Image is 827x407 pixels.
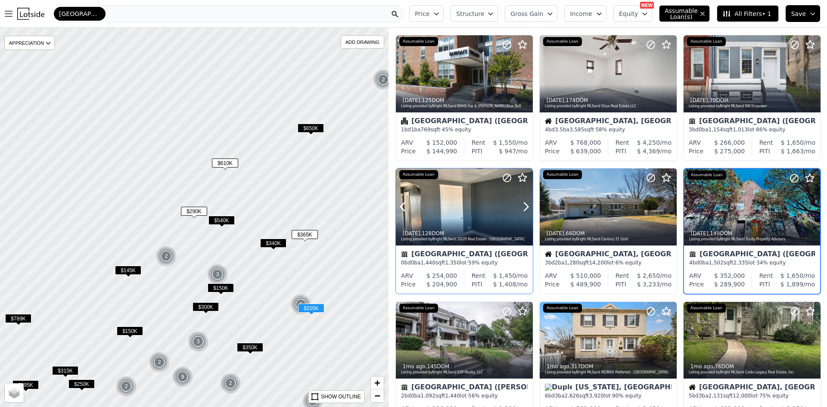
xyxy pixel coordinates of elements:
[613,5,652,22] button: Equity
[565,260,579,266] span: 1,280
[456,9,484,18] span: Structure
[115,266,141,275] span: $145K
[401,280,416,289] div: Price
[543,37,582,47] div: Assumable Loan
[260,239,286,248] span: $340K
[52,366,78,375] span: $315K
[181,207,207,219] div: $290K
[565,393,579,399] span: 2,626
[510,9,543,18] span: Gross Gain
[401,251,408,258] img: Townhouse
[472,147,482,155] div: PITI
[545,118,552,124] img: House
[208,216,235,225] span: $540K
[208,216,235,228] div: $540K
[292,230,318,242] div: $365K
[401,384,528,392] div: [GEOGRAPHIC_DATA] ([PERSON_NAME] Rock)
[505,5,557,22] button: Gross Gain
[172,367,193,387] img: g1.png
[683,168,820,295] a: [DATE],149DOMListing provided byBright MLSand Trinity Property AdvisorsAssumable LoanTownhouse[GE...
[545,138,557,147] div: ARV
[17,8,44,20] img: Lotside
[629,271,672,280] div: /mo
[12,380,39,389] span: $295K
[426,281,457,288] span: $ 204,900
[5,314,31,323] span: $789K
[689,392,815,399] div: 5 bd 3 ba sqft lot · 75% equity
[570,281,601,288] span: $ 489,900
[545,97,672,104] div: , 174 DOM
[401,251,528,259] div: [GEOGRAPHIC_DATA] ([GEOGRAPHIC_DATA])
[401,392,528,399] div: 2 bd 0 ba sqft lot · 56% equity
[403,97,420,103] time: 2025-08-14 17:17
[499,148,516,155] span: $ 947
[616,138,629,147] div: Rent
[260,239,286,251] div: $340K
[689,118,815,126] div: [GEOGRAPHIC_DATA] ([GEOGRAPHIC_DATA]-[GEOGRAPHIC_DATA])
[445,260,460,266] span: 1,350
[117,326,143,336] span: $150K
[637,272,660,279] span: $ 2,650
[589,260,607,266] span: 14,200
[485,271,528,280] div: /mo
[709,127,723,133] span: 1,154
[690,97,708,103] time: 2025-08-12 20:17
[759,147,770,155] div: PITI
[791,9,806,18] span: Save
[545,237,672,242] div: Listing provided by Bright MLS and Century 21 Gold
[545,251,672,259] div: [GEOGRAPHIC_DATA], [GEOGRAPHIC_DATA]
[291,294,312,315] img: g1.png
[445,393,460,399] span: 1,440
[220,373,241,394] div: 2
[689,126,815,133] div: 3 bd 0 ba sqft lot · 86% equity
[689,384,815,392] div: [GEOGRAPHIC_DATA], [GEOGRAPHIC_DATA]
[570,139,601,146] span: $ 768,000
[689,230,816,237] div: , 149 DOM
[292,230,318,239] span: $365K
[733,127,747,133] span: 1,013
[399,170,438,180] div: Assumable Loan
[321,393,361,401] div: SHOW OUTLINE
[401,363,529,370] div: , 145 DOM
[781,139,804,146] span: $ 1,650
[371,389,384,402] a: Zoom out
[68,379,95,388] span: $250K
[545,384,572,391] img: Duplex
[770,147,815,155] div: /mo
[690,364,713,370] time: 2025-07-15 16:21
[181,207,207,216] span: $290K
[689,370,816,375] div: Listing provided by Bright MLS and Codio Legacy Real Estate, Inc.
[401,370,529,375] div: Listing provided by Bright MLS and EXP Realty, LLC
[545,118,672,126] div: [GEOGRAPHIC_DATA], [GEOGRAPHIC_DATA]
[375,390,380,401] span: −
[616,147,626,155] div: PITI
[237,343,263,355] div: $350K
[717,5,778,22] button: All Filters• 1
[482,147,528,155] div: /mo
[759,280,770,289] div: PITI
[714,148,745,155] span: $ 275,000
[401,147,416,155] div: Price
[722,9,771,18] span: All Filters • 1
[689,97,816,104] div: , 70 DOM
[208,283,234,292] span: $150K
[212,158,238,171] div: $610K
[689,237,816,242] div: Listing provided by Bright MLS and Trinity Property Advisors
[116,376,137,397] div: 2
[689,384,696,391] img: House
[545,370,672,375] div: Listing provided by Bright MLS and RE/MAX Preferred - [GEOGRAPHIC_DATA]
[545,230,672,237] div: , 66 DOM
[545,104,672,109] div: Listing provided by Bright MLS and Onyx Real Estate LLC
[689,363,816,370] div: , 76 DOM
[188,331,208,352] div: 3
[616,280,626,289] div: PITI
[659,5,710,22] button: Assumable Loan(s)
[220,373,241,394] img: g1.png
[193,302,219,315] div: $300K
[770,280,815,289] div: /mo
[689,147,703,155] div: Price
[395,35,532,161] a: [DATE],125DOMListing provided byBright MLSand BHHS Fox & [PERSON_NAME]-Blue BellAssumable LoanCon...
[493,281,516,288] span: $ 1,408
[373,69,394,90] img: g1.png
[188,331,209,352] img: g1.png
